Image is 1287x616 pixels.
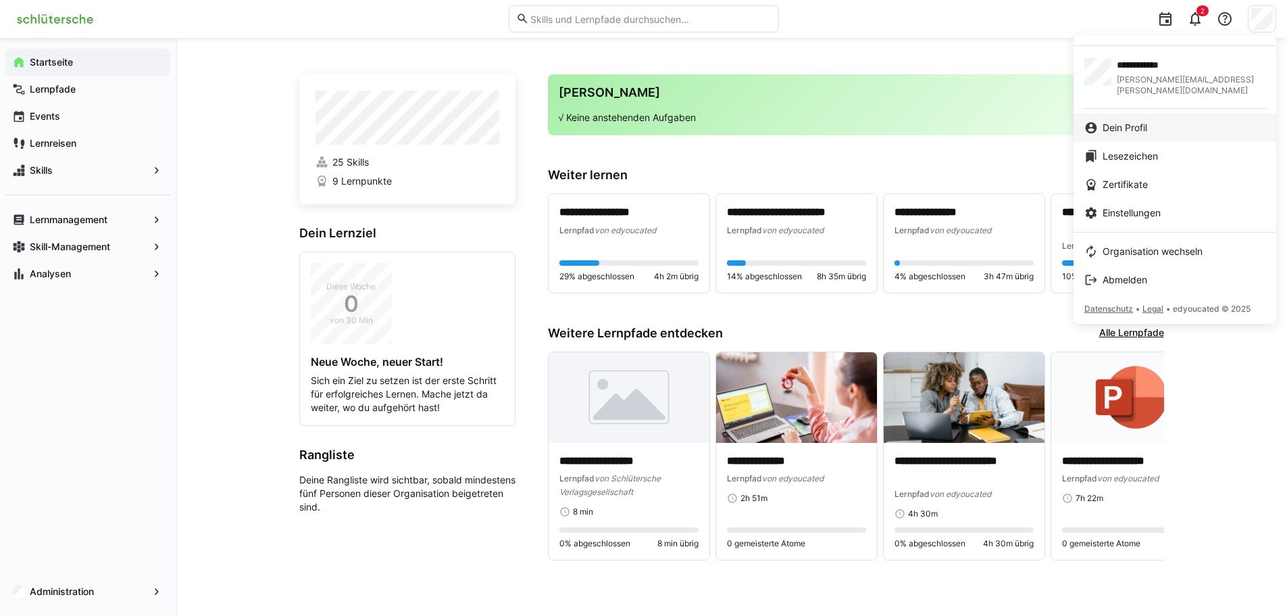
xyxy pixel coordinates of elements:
span: [PERSON_NAME][EMAIL_ADDRESS][PERSON_NAME][DOMAIN_NAME] [1117,74,1265,96]
span: • [1166,304,1170,314]
span: Abmelden [1103,273,1147,287]
span: edyoucated © 2025 [1173,304,1251,314]
span: Dein Profil [1103,121,1147,135]
span: Datenschutz [1084,304,1133,314]
span: Organisation wechseln [1103,245,1203,258]
span: • [1136,304,1140,314]
span: Zertifikate [1103,178,1148,191]
span: Legal [1142,304,1163,314]
span: Lesezeichen [1103,149,1158,163]
span: Einstellungen [1103,206,1161,220]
